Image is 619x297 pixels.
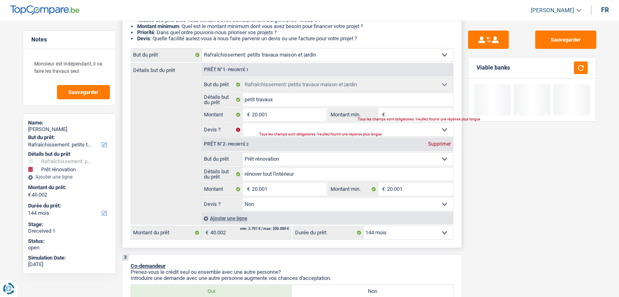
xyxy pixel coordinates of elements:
[328,183,378,196] label: Montant min.
[259,133,433,136] div: Tous les champs sont obligatoires. Veuillez fournir une réponse plus longue
[202,123,243,136] label: Devis ?
[243,183,252,196] span: €
[202,93,243,106] label: Détails but du prêt
[28,174,111,180] div: Ajouter une ligne
[243,108,252,121] span: €
[31,36,107,43] h5: Notes
[378,183,387,196] span: €
[28,228,111,234] div: Dreceived 1
[358,118,443,121] div: Tous les champs sont obligatoires. Veuillez fournir une réponse plus longue
[28,261,111,268] div: [DATE]
[601,6,609,14] div: fr
[28,151,111,157] div: Détails but du prêt
[225,68,249,72] span: - Priorité 1
[137,29,154,35] strong: Priorité
[202,78,243,91] label: But du prêt
[202,67,251,72] div: Prêt n°1
[10,5,79,15] img: TopCompare Logo
[28,203,109,209] label: Durée du prêt:
[28,245,111,251] div: open
[524,4,581,17] a: [PERSON_NAME]
[122,255,129,261] div: 3
[535,31,596,49] button: Sauvegarder
[202,168,243,181] label: Détails but du prêt
[293,226,363,239] label: Durée du prêt:
[131,226,201,239] label: Montant du prêt
[131,63,201,73] label: Détails but du prêt
[137,23,453,29] li: : Quel est le montant minimum dont vous avez besoin pour financer votre projet ?
[137,23,179,29] strong: Montant minimum
[328,108,378,121] label: Montant min.
[201,226,210,239] span: €
[137,35,150,41] span: Devis
[426,142,453,146] div: Supprimer
[202,153,243,166] label: But du prêt
[378,108,387,121] span: €
[28,238,111,245] div: Status:
[202,142,251,147] div: Prêt n°2
[28,184,109,191] label: Montant du prêt:
[477,64,510,71] div: Viable banks
[28,134,109,141] label: But du prêt:
[225,142,249,146] span: - Priorité 2
[28,126,111,133] div: [PERSON_NAME]
[131,48,202,61] label: But du prêt
[240,227,289,231] div: min: 3.701 € / max: 200.000 €
[131,269,453,275] p: Prenez-vous le crédit seul ou ensemble avec une autre personne?
[202,183,243,196] label: Montant
[137,29,453,35] li: : Dans quel ordre pouvons-nous prioriser vos projets ?
[131,275,453,281] p: Introduire une demande avec une autre personne augmente vos chances d'acceptation.
[28,221,111,228] div: Stage:
[201,212,453,224] div: Ajouter une ligne
[131,263,166,269] span: Co-demandeur
[28,255,111,261] div: Simulation Date:
[531,7,574,14] span: [PERSON_NAME]
[137,35,453,41] li: : Quelle facilité auriez-vous à nous faire parvenir un devis ou une facture pour votre projet ?
[28,192,31,198] span: €
[202,108,243,121] label: Montant
[57,85,110,99] button: Sauvegarder
[28,120,111,126] div: Name:
[202,198,243,211] label: Devis ?
[68,90,98,95] span: Sauvegarder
